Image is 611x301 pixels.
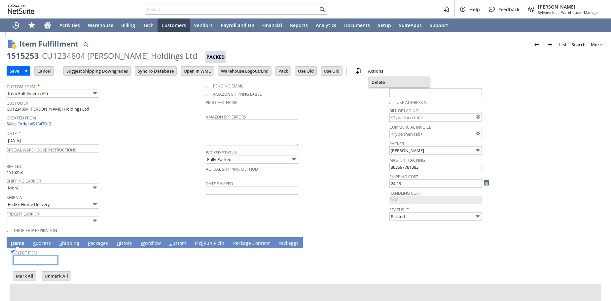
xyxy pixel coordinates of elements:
a: Financial [258,18,286,32]
input: Pack [276,67,291,75]
input: Open In WMC [181,67,214,75]
a: Pending Email [213,83,243,89]
img: More Options [91,200,99,208]
input: Unmark All [42,272,71,280]
img: More Options [91,184,99,191]
a: Special Warehouse Instructions [7,147,76,153]
span: Warehouse [88,22,113,28]
span: Activities [59,22,80,28]
a: History [115,240,134,247]
a: Reports [286,18,312,32]
span: CU1234804 [PERSON_NAME] Holdings Ltd [7,106,89,112]
span: A [33,240,36,246]
div: Packed [205,51,226,63]
span: W [141,240,145,246]
span: [PERSON_NAME] [538,4,599,10]
a: Shipping [58,240,81,247]
span: I [11,240,13,246]
a: Package Content [232,240,271,247]
a: Date [7,131,17,136]
svg: logo [8,5,34,14]
a: Billing [117,18,139,32]
a: Workflow [139,240,162,247]
a: Amazon Shipping Label [213,91,262,97]
input: Use Old [295,67,316,75]
span: Tech [143,22,154,28]
a: Vendors [190,18,217,32]
a: Unrolled view on [593,239,600,247]
span: SuiteApps [399,22,422,28]
input: Suggest Shipping Downgrades [64,67,130,75]
span: Warehouse - Manager [561,10,599,15]
a: Tech [139,18,158,32]
a: Items [9,240,26,247]
span: k [201,240,203,246]
input: Packed [389,212,482,221]
a: Packer [389,141,404,147]
a: Search [569,39,588,50]
span: Billing [121,22,135,28]
span: Setup [378,22,391,28]
div: Shortcuts [24,18,40,32]
a: Pick Cart Name [206,100,237,105]
a: Customer [7,100,28,106]
a: Date Shipped [206,181,233,186]
input: More [7,184,99,192]
a: Custom Form [7,84,35,89]
span: Support [430,22,448,28]
a: Home [40,18,55,32]
span: Analytics [316,22,336,28]
span: Documents [344,22,370,28]
img: More Options [474,147,482,154]
span: Financial [262,22,282,28]
span: Reports [290,22,308,28]
div: CU1234804 [PERSON_NAME] Holdings Ltd [42,50,198,61]
span: Vendors [194,22,213,28]
input: Save [7,67,22,75]
span: Sylvane Inc [538,10,557,15]
span: - [558,10,560,15]
input: <Type then tab> [389,113,482,122]
a: Packages [277,240,300,247]
span: C [169,240,172,246]
a: Calculate [483,179,490,186]
input: Cancel [35,67,54,75]
a: Created From [7,115,36,121]
img: add-record.svg [355,67,363,75]
img: Previous [533,41,541,49]
input: <Type then tab> [389,130,482,138]
a: Warehouse [84,18,117,32]
a: Drop Ship Expiration [14,228,57,233]
a: Packed Status [206,150,237,155]
a: Packages [86,240,110,247]
span: Customers [162,22,186,28]
a: Payroll and HR [217,18,258,32]
input: George Morris [389,146,482,155]
a: Master Tracking [389,157,425,163]
img: More Options [91,217,99,224]
input: Item Fulfillment (V2) [7,89,99,98]
input: Search [146,5,318,13]
a: Recent Records [8,18,24,32]
svg: Shortcuts [28,21,36,29]
div: 1515253 [7,50,39,61]
a: Amazon SFP Errors [206,114,246,120]
svg: Recent Records [12,21,20,29]
a: Activities [55,18,84,32]
span: Feedback [498,6,520,13]
span: H [117,240,120,246]
a: Shipping Carrier [7,178,41,184]
a: More [588,39,604,50]
img: Next [546,41,554,49]
span: e [294,240,296,246]
a: Select Item [13,250,37,256]
span: Payroll and HR [221,22,254,28]
span: P [88,240,90,246]
a: List [557,39,569,50]
input: Warehouse Logout/End [218,67,271,75]
svg: Search [318,5,326,13]
a: Ship Via [7,195,22,200]
a: Custom [168,240,188,247]
input: Use Old [321,67,342,75]
span: Help [469,6,480,13]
